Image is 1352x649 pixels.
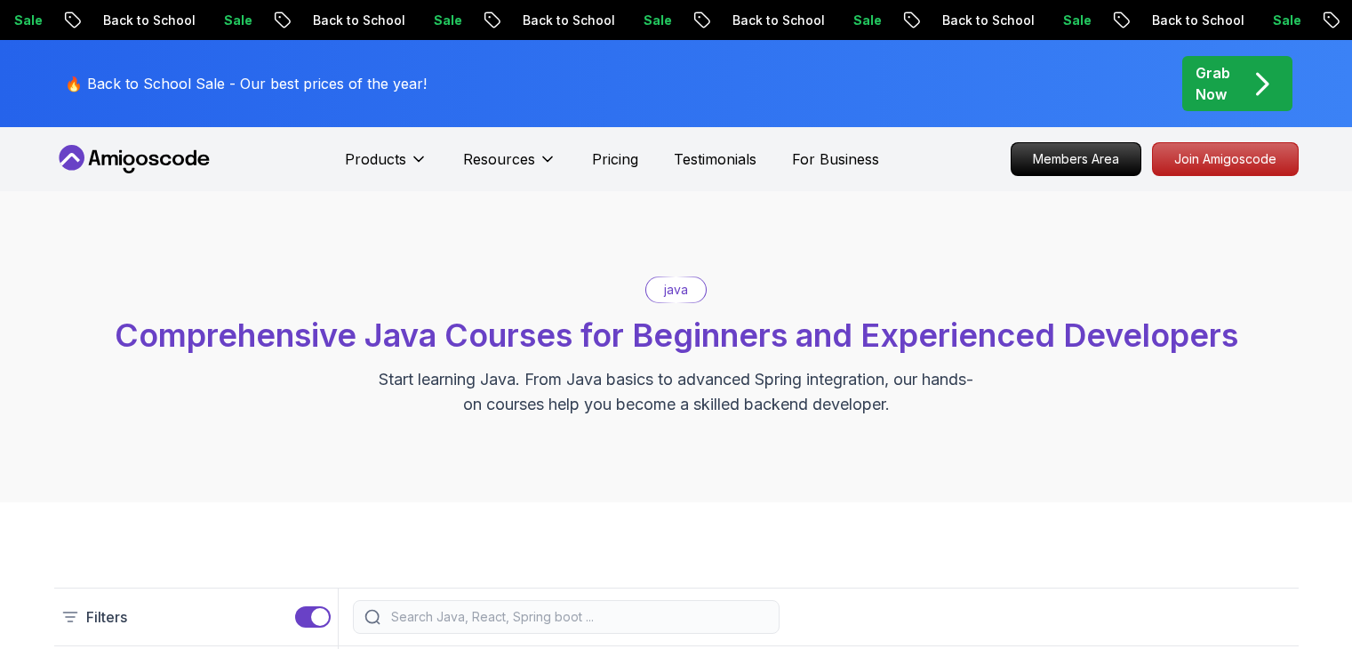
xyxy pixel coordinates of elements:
[1012,143,1140,175] p: Members Area
[388,608,768,626] input: Search Java, React, Spring boot ...
[792,148,879,170] a: For Business
[268,12,388,29] p: Back to School
[1152,142,1299,176] a: Join Amigoscode
[1107,12,1228,29] p: Back to School
[664,281,688,299] p: java
[1196,62,1230,105] p: Grab Now
[86,606,127,628] p: Filters
[179,12,236,29] p: Sale
[1011,142,1141,176] a: Members Area
[808,12,865,29] p: Sale
[345,148,406,170] p: Products
[463,148,556,184] button: Resources
[674,148,756,170] a: Testimonials
[897,12,1018,29] p: Back to School
[687,12,808,29] p: Back to School
[463,148,535,170] p: Resources
[345,148,428,184] button: Products
[1018,12,1075,29] p: Sale
[1228,12,1284,29] p: Sale
[598,12,655,29] p: Sale
[378,367,975,417] p: Start learning Java. From Java basics to advanced Spring integration, our hands-on courses help y...
[477,12,598,29] p: Back to School
[65,73,427,94] p: 🔥 Back to School Sale - Our best prices of the year!
[115,316,1238,355] span: Comprehensive Java Courses for Beginners and Experienced Developers
[1153,143,1298,175] p: Join Amigoscode
[58,12,179,29] p: Back to School
[388,12,445,29] p: Sale
[592,148,638,170] a: Pricing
